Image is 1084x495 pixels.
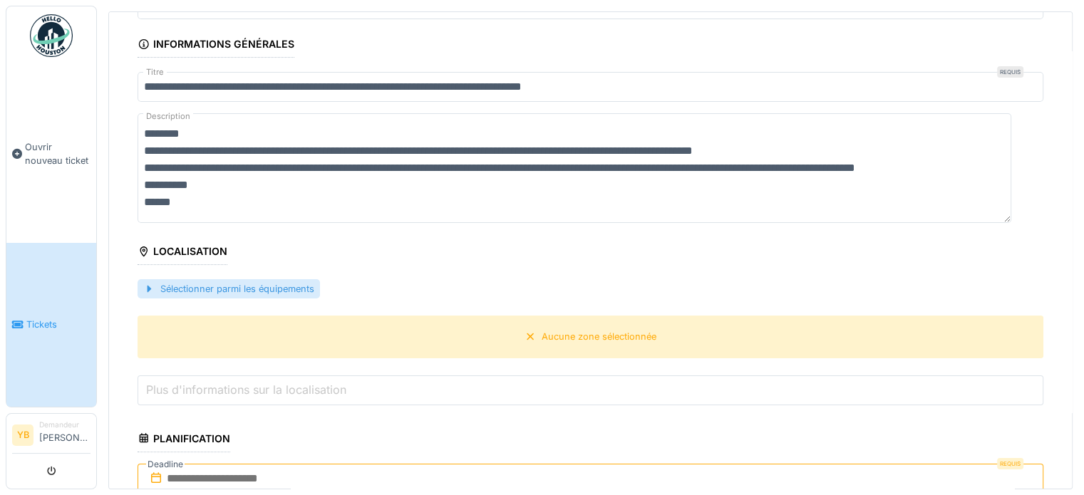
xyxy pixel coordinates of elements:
[138,279,320,298] div: Sélectionner parmi les équipements
[6,65,96,243] a: Ouvrir nouveau ticket
[26,318,91,331] span: Tickets
[39,420,91,450] li: [PERSON_NAME]
[30,14,73,57] img: Badge_color-CXgf-gQk.svg
[143,381,349,398] label: Plus d'informations sur la localisation
[146,457,185,472] label: Deadline
[12,424,33,446] li: YB
[143,66,167,78] label: Titre
[542,330,656,343] div: Aucune zone sélectionnée
[25,140,91,167] span: Ouvrir nouveau ticket
[138,428,230,452] div: Planification
[997,458,1023,469] div: Requis
[997,66,1023,78] div: Requis
[138,33,294,58] div: Informations générales
[6,243,96,407] a: Tickets
[12,420,91,454] a: YB Demandeur[PERSON_NAME]
[39,420,91,430] div: Demandeur
[138,241,227,265] div: Localisation
[143,108,193,125] label: Description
